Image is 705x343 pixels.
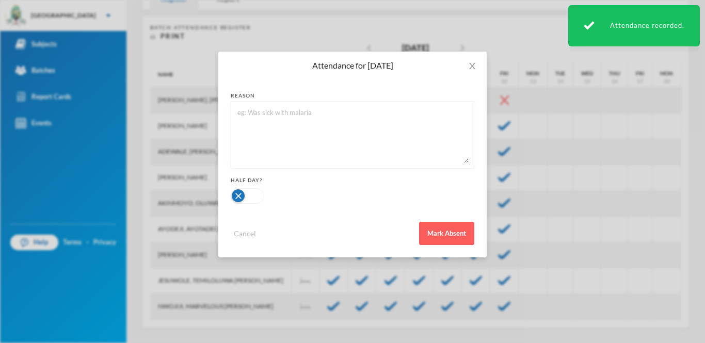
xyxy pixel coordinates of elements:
div: Attendance for [DATE] [231,60,474,71]
div: reason [231,92,474,100]
div: Attendance recorded. [568,5,700,46]
button: Mark Absent [419,222,474,245]
button: Cancel [231,227,259,239]
div: Half Day? [231,176,474,184]
i: icon: close [468,62,476,70]
button: Close [458,52,487,80]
